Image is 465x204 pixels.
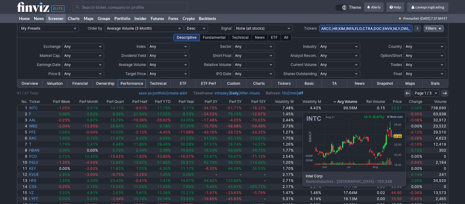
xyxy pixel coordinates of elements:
[71,160,99,166] a: -4.44%
[423,160,448,166] a: 2,164
[289,91,297,95] a: 1min
[110,160,124,165] span: 12.96%
[183,106,194,110] span: 9.71%
[221,80,246,87] a: Custom
[218,123,242,129] a: -48.98%
[250,106,266,110] span: -18.22%
[195,111,218,117] a: -24.52%
[148,160,172,166] a: 31.80%
[17,160,28,166] a: 10
[335,4,361,11] a: Theme
[250,130,266,134] span: -24.35%
[295,129,322,135] a: 1.77%
[267,147,295,153] a: 1.77%
[180,136,194,140] span: 21.53%
[202,124,217,128] span: -15.70%
[125,117,148,123] a: -19.36%
[59,136,70,140] span: 1.05%
[230,91,239,95] a: Daily
[45,111,71,117] a: 0.09%
[202,112,217,116] span: -24.52%
[180,118,194,122] span: 24.05%
[218,135,242,141] a: 82.13%
[108,154,124,159] span: -13.42%
[99,147,125,153] a: 9.79%
[125,105,148,111] a: -9.51%
[45,123,71,129] a: -2.04%
[202,118,217,122] span: -17.48%
[228,154,242,159] span: 59.67%
[57,124,70,128] span: -2.04%
[195,123,218,129] a: -15.70%
[229,34,252,41] div: Technical
[87,142,98,146] span: 5.41%
[45,141,71,147] a: 1.74%
[17,117,28,123] a: 3
[172,147,195,153] a: 19.89%
[204,142,217,146] span: 57.51%
[99,123,125,129] a: 28.94%
[242,135,267,141] a: 173.61%
[148,129,172,135] a: -4.45%
[71,147,99,153] a: 0.00%
[71,129,99,135] a: -0.04%
[267,111,295,117] a: 1.45%
[118,80,146,87] a: Performance
[17,111,28,117] a: 2
[28,160,45,166] a: PSLV
[297,80,322,87] a: Basic
[110,130,124,134] span: 10.03%
[139,91,167,95] a: save as portfolio
[134,142,147,146] span: 11.85%
[134,154,147,159] span: -1.92%
[409,112,422,116] span: -0.35%
[87,106,98,110] span: 0.51%
[272,80,297,87] a: Tickers
[17,135,28,141] a: 6
[226,124,242,128] span: -48.98%
[99,129,125,135] a: 10.03%
[423,117,448,123] a: 32,912
[172,111,195,117] a: 8.53%
[204,136,217,140] span: 31.58%
[99,160,125,166] a: 12.96%
[250,112,266,116] span: -12.97%
[267,123,295,129] a: 2.73%
[110,106,124,110] span: 14.11%
[172,135,195,141] a: 21.53%
[148,147,172,153] a: 3.38%
[110,124,124,128] span: 28.94%
[160,136,171,140] span: 9.69%
[166,14,180,23] a: Forex
[423,123,448,129] a: 23,522
[372,80,397,87] a: Snapshot
[28,129,45,135] a: PFE
[57,160,70,165] span: -1.33%
[172,123,195,129] a: 51.25%
[403,160,423,166] a: -0.94%
[423,147,448,153] a: 302
[250,136,266,140] span: 173.61%
[195,153,218,160] a: 23.97%
[99,111,125,117] a: 9.26%
[168,91,187,95] a: create alert
[252,34,268,41] div: News
[322,111,358,117] a: 83.32M
[136,124,147,128] span: 4.53%
[17,153,28,160] a: 9
[46,14,66,23] a: Screener
[17,147,28,153] a: 8
[409,142,422,146] span: -0.10%
[148,123,172,129] a: 9.18%
[112,14,132,23] a: Portfolio
[267,160,295,166] a: 1.20%
[59,154,70,159] span: 0.72%
[28,153,45,160] a: PCG
[218,105,242,111] a: -51.71%
[409,130,422,134] span: -0.12%
[125,147,148,153] a: 2.44%
[71,141,99,147] a: 5.41%
[391,106,402,110] span: 23.61
[403,135,423,141] a: -0.29%
[28,135,45,141] a: BAC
